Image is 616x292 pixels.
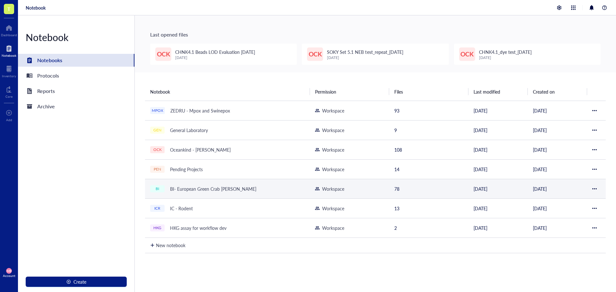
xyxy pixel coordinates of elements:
div: Inventory [2,74,16,78]
td: [DATE] [528,120,587,140]
div: [DATE] [479,55,532,60]
div: Notebooks [37,56,62,65]
span: OCK [157,49,170,59]
a: Protocols [18,69,134,82]
div: Core [5,95,13,98]
span: MB [7,269,12,273]
div: ZEDRU - Mpox and Swinepox [167,106,233,115]
td: [DATE] [468,159,528,179]
a: Core [5,84,13,98]
a: Notebooks [18,54,134,67]
div: Workspace [322,205,344,212]
th: Last modified [468,83,528,101]
td: [DATE] [468,218,528,238]
th: Permission [310,83,389,101]
td: 9 [389,120,468,140]
a: Dashboard [1,23,17,37]
div: [DATE] [175,55,255,60]
div: IC - Rodent [167,204,196,213]
a: Inventory [2,64,16,78]
div: Protocols [37,71,59,80]
div: Dashboard [1,33,17,37]
span: OCK [460,49,474,59]
div: Workspace [322,146,344,153]
div: Workspace [322,224,344,231]
div: Add [6,118,12,122]
div: [DATE] [327,55,403,60]
div: New notebook [156,242,185,249]
div: HKG assay for workflow dev [167,223,229,232]
td: [DATE] [468,101,528,120]
td: 2 [389,218,468,238]
td: [DATE] [468,198,528,218]
th: Notebook [145,83,310,101]
td: 14 [389,159,468,179]
a: Archive [18,100,134,113]
a: Reports [18,85,134,97]
div: BI- European Green Crab [PERSON_NAME] [167,184,259,193]
a: Notebook [26,5,46,11]
div: Archive [37,102,55,111]
button: Create [26,277,127,287]
td: [DATE] [528,140,587,159]
th: Files [389,83,468,101]
div: Pending Projects [167,165,206,174]
span: OCK [308,49,322,59]
div: Workspace [322,107,344,114]
td: 13 [389,198,468,218]
td: [DATE] [528,198,587,218]
td: 108 [389,140,468,159]
td: [DATE] [468,120,528,140]
a: Notebook [2,43,16,57]
div: Last opened files [150,31,601,38]
div: Account [3,274,15,278]
div: Notebook [18,31,134,44]
div: Reports [37,87,55,96]
div: Workspace [322,166,344,173]
td: 93 [389,101,468,120]
div: Oceankind - [PERSON_NAME] [167,145,234,154]
th: Created on [528,83,587,101]
td: [DATE] [528,101,587,120]
div: Workspace [322,127,344,134]
td: 78 [389,179,468,198]
div: Workspace [322,185,344,192]
span: CHNK4.1_dye test_[DATE] [479,49,532,55]
div: General Laboratory [167,126,211,135]
td: [DATE] [528,159,587,179]
td: [DATE] [528,179,587,198]
td: [DATE] [528,218,587,238]
span: SOKY Set 5.1 NEB test_repeat_[DATE] [327,49,403,55]
td: [DATE] [468,140,528,159]
div: Notebook [2,54,16,57]
td: [DATE] [468,179,528,198]
span: T [7,5,11,13]
span: CHNK4.1 Beads LOD Evaluation [DATE] [175,49,255,55]
span: Create [73,279,86,284]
